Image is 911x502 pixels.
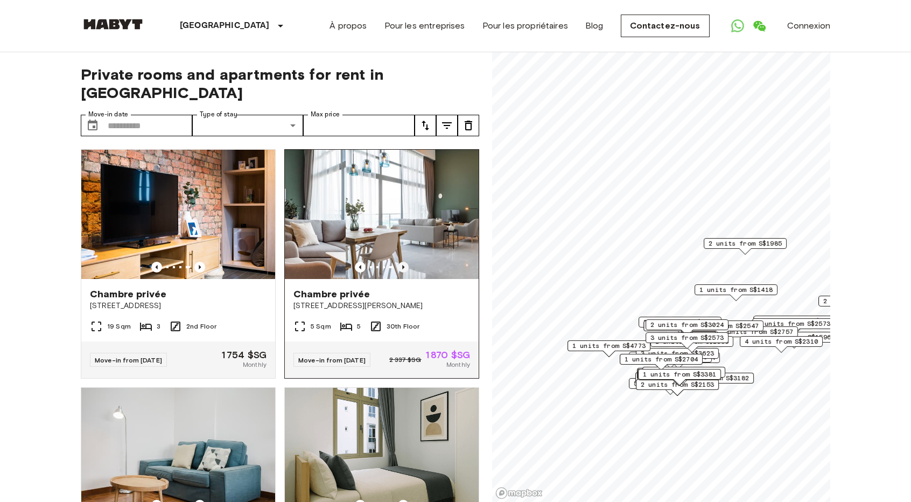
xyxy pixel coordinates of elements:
[646,319,728,336] div: Map marker
[636,379,719,396] div: Map marker
[293,301,470,311] span: [STREET_ADDRESS][PERSON_NAME]
[823,296,896,306] span: 2 units from S$2673
[458,115,479,136] button: tune
[740,336,823,353] div: Map marker
[758,316,835,326] span: 17 units from S$1243
[311,322,331,331] span: 5 Sqm
[81,19,145,30] img: Habyt
[186,322,216,331] span: 2nd Floor
[643,320,730,337] div: Map marker
[200,110,237,119] label: Type of stay
[709,239,782,248] span: 2 units from S$1985
[650,320,724,330] span: 2 units from S$3024
[330,19,367,32] a: À propos
[643,317,717,327] span: 3 units from S$1985
[621,15,710,37] a: Contactez-nous
[81,150,275,279] img: Marketing picture of unit SG-01-027-006-02
[572,341,646,351] span: 1 units from S$4773
[355,262,366,273] button: Previous image
[90,288,166,301] span: Chambre privée
[650,336,733,353] div: Map marker
[753,316,840,332] div: Map marker
[757,319,830,329] span: 1 units from S$2573
[745,337,818,346] span: 4 units from S$2310
[387,322,420,331] span: 30th Floor
[641,348,714,358] span: 3 units from S$3623
[446,360,470,369] span: Monthly
[482,19,568,32] a: Pour les propriétaires
[585,19,604,32] a: Blog
[787,19,830,32] a: Connexion
[699,285,773,295] span: 1 units from S$1418
[81,65,479,102] span: Private rooms and apartments for rent in [GEOGRAPHIC_DATA]
[685,321,759,331] span: 1 units from S$2547
[384,19,465,32] a: Pour les entreprises
[639,317,721,333] div: Map marker
[284,149,479,379] a: Previous imagePrevious imageChambre privée[STREET_ADDRESS][PERSON_NAME]5 Sqm530th FloorMove-in fr...
[398,262,409,273] button: Previous image
[752,318,835,335] div: Map marker
[567,340,650,357] div: Map marker
[180,19,270,32] p: [GEOGRAPHIC_DATA]
[81,149,276,379] a: Previous imagePrevious imageChambre privée[STREET_ADDRESS]19 Sqm32nd FloorMove-in from [DATE]1 75...
[625,354,698,364] span: 1 units from S$2704
[95,356,162,364] span: Move-in from [DATE]
[704,238,787,255] div: Map marker
[637,352,720,369] div: Map marker
[436,115,458,136] button: tune
[90,301,267,311] span: [STREET_ADDRESS]
[727,15,748,37] a: Open WhatsApp
[642,367,725,384] div: Map marker
[671,373,754,389] div: Map marker
[415,115,436,136] button: tune
[647,367,720,377] span: 1 units from S$4200
[222,350,267,360] span: 1 754 $SG
[650,333,724,343] span: 3 units from S$2573
[88,110,128,119] label: Move-in date
[634,379,707,388] span: 5 units from S$1680
[194,262,205,273] button: Previous image
[357,322,361,331] span: 5
[311,110,340,119] label: Max price
[151,262,162,273] button: Previous image
[635,372,718,389] div: Map marker
[157,322,160,331] span: 3
[636,348,719,365] div: Map marker
[638,369,721,386] div: Map marker
[681,320,763,337] div: Map marker
[243,360,267,369] span: Monthly
[637,369,720,386] div: Map marker
[695,284,777,301] div: Map marker
[346,150,539,279] img: Marketing picture of unit SG-01-113-001-05
[620,354,703,371] div: Map marker
[293,288,370,301] span: Chambre privée
[643,369,716,379] span: 1 units from S$3381
[637,369,720,386] div: Map marker
[389,355,421,365] span: 2 337 $SG
[720,327,793,337] span: 2 units from S$2757
[298,356,366,364] span: Move-in from [DATE]
[715,326,798,343] div: Map marker
[495,487,543,499] a: Mapbox logo
[646,332,728,349] div: Map marker
[426,350,470,360] span: 1 870 $SG
[676,373,749,383] span: 1 units from S$3182
[82,115,103,136] button: Choose date
[629,378,712,395] div: Map marker
[107,322,131,331] span: 19 Sqm
[748,15,770,37] a: Open WeChat
[818,296,901,312] div: Map marker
